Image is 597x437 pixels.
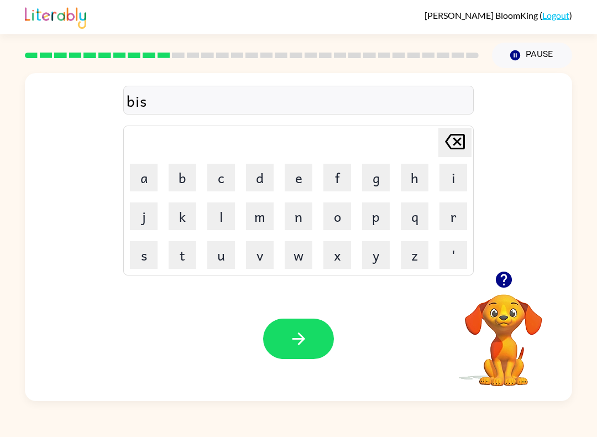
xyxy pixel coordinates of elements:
[130,202,158,230] button: j
[401,164,428,191] button: h
[169,202,196,230] button: k
[542,10,569,20] a: Logout
[25,4,86,29] img: Literably
[246,164,274,191] button: d
[130,241,158,269] button: s
[362,202,390,230] button: p
[362,241,390,269] button: y
[285,202,312,230] button: n
[207,241,235,269] button: u
[401,202,428,230] button: q
[169,164,196,191] button: b
[439,202,467,230] button: r
[169,241,196,269] button: t
[323,164,351,191] button: f
[285,241,312,269] button: w
[207,202,235,230] button: l
[448,277,559,388] video: Your browser must support playing .mp4 files to use Literably. Please try using another browser.
[246,202,274,230] button: m
[425,10,540,20] span: [PERSON_NAME] BloomKing
[323,241,351,269] button: x
[439,241,467,269] button: '
[130,164,158,191] button: a
[401,241,428,269] button: z
[285,164,312,191] button: e
[323,202,351,230] button: o
[362,164,390,191] button: g
[127,89,470,112] div: bis
[207,164,235,191] button: c
[492,43,572,68] button: Pause
[439,164,467,191] button: i
[425,10,572,20] div: ( )
[246,241,274,269] button: v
